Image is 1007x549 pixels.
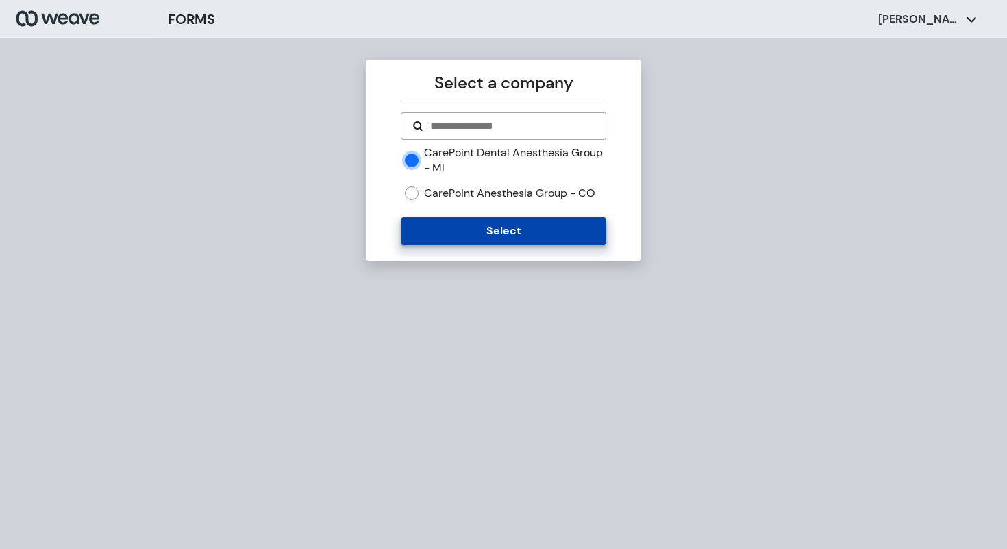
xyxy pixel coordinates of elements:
label: CarePoint Dental Anesthesia Group - MI [424,145,606,175]
input: Search [429,118,594,134]
p: Select a company [401,71,606,95]
label: CarePoint Anesthesia Group - CO [424,186,595,201]
h3: FORMS [168,9,215,29]
button: Select [401,217,606,245]
p: [PERSON_NAME] [878,12,960,27]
